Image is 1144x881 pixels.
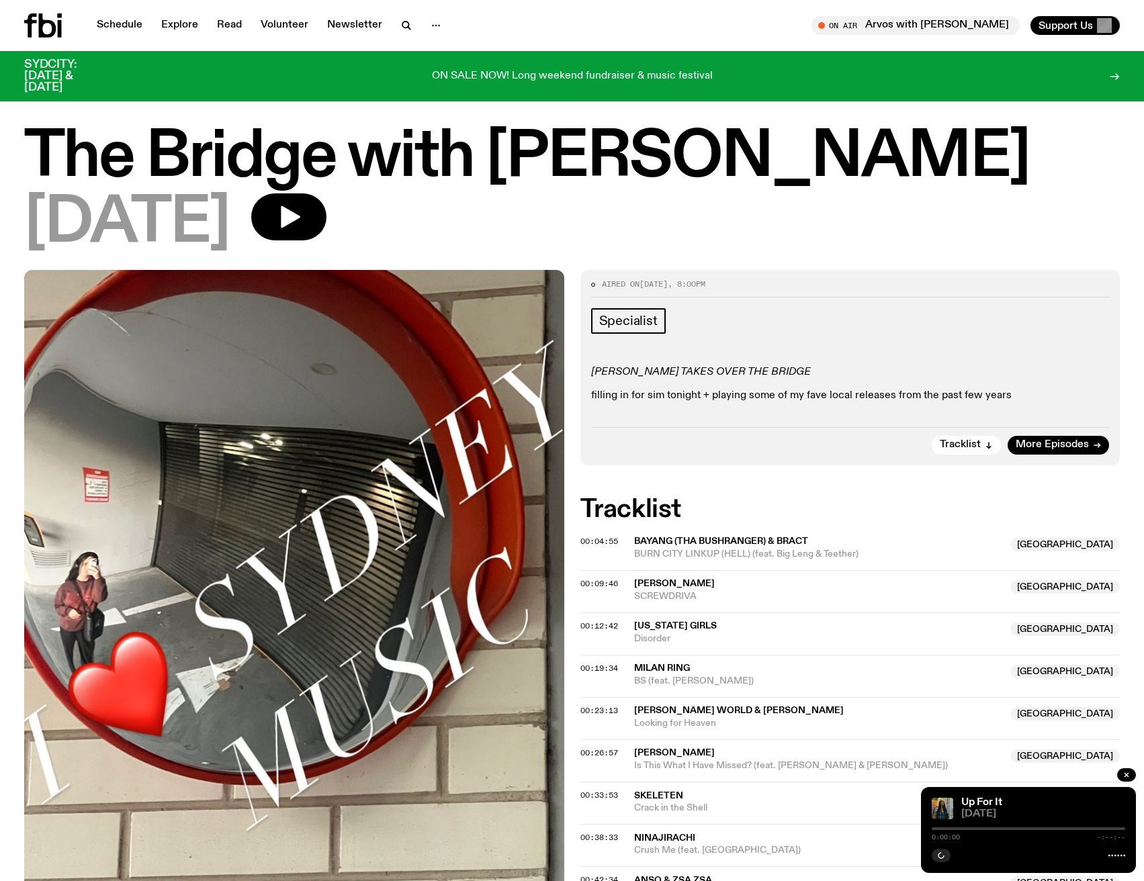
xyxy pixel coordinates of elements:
span: [GEOGRAPHIC_DATA] [1010,538,1120,551]
span: [PERSON_NAME] [634,579,715,588]
button: 00:23:13 [580,707,618,714]
span: Support Us [1039,19,1093,32]
span: Disorder [634,633,1003,645]
span: BS (feat. [PERSON_NAME]) [634,675,1003,688]
span: Tracklist [940,440,981,450]
span: Aired on [602,279,640,289]
button: Support Us [1030,16,1120,35]
em: [PERSON_NAME] TAKES OVER THE BRIDGE [591,367,811,377]
span: BURN CITY LINKUP (HELL) (feat. Big Leng & Teether) [634,548,1003,561]
span: Ninajirachi [634,833,695,843]
span: Specialist [599,314,658,328]
a: Read [209,16,250,35]
a: Schedule [89,16,150,35]
span: [GEOGRAPHIC_DATA] [1010,622,1120,636]
img: Ify - a Brown Skin girl with black braided twists, looking up to the side with her tongue stickin... [932,798,953,819]
a: More Episodes [1008,436,1109,455]
span: SCREWDRIVA [634,590,1003,603]
button: 00:26:57 [580,749,618,757]
a: Specialist [591,308,666,334]
span: Crush Me (feat. [GEOGRAPHIC_DATA]) [634,844,1003,857]
span: [GEOGRAPHIC_DATA] [1010,749,1120,763]
span: [GEOGRAPHIC_DATA] [1010,580,1120,594]
span: 00:23:13 [580,705,618,716]
button: 00:09:46 [580,580,618,588]
a: Explore [153,16,206,35]
span: 00:26:57 [580,747,618,758]
p: ON SALE NOW! Long weekend fundraiser & music festival [432,71,713,83]
button: 00:04:55 [580,538,618,545]
button: 00:33:53 [580,792,618,799]
span: BAYANG (tha Bushranger) & BRACT [634,537,808,546]
span: 00:12:42 [580,620,618,631]
span: Skeleten [634,791,683,800]
span: Is This What I Have Missed? (feat. [PERSON_NAME] & [PERSON_NAME]) [634,759,1003,772]
span: [GEOGRAPHIC_DATA] [1010,665,1120,678]
h3: SYDCITY: [DATE] & [DATE] [24,59,110,93]
span: More Episodes [1016,440,1089,450]
p: filling in for sim tonight + playing some of my fave local releases from the past few years [591,389,1110,402]
span: [GEOGRAPHIC_DATA] [1010,707,1120,721]
span: 00:09:46 [580,578,618,589]
span: [PERSON_NAME] [634,748,715,757]
span: [DATE] [24,193,230,254]
span: 00:33:53 [580,790,618,800]
span: Milan Ring [634,663,690,673]
a: Up For It [961,797,1002,808]
span: 00:04:55 [580,536,618,547]
span: , 8:00pm [668,279,705,289]
h2: Tracklist [580,498,1120,522]
span: Crack in the Shell [634,802,1003,815]
button: Tracklist [932,436,1001,455]
span: [DATE] [961,809,1125,819]
span: -:--:-- [1097,834,1125,841]
a: Volunteer [253,16,316,35]
button: 00:12:42 [580,622,618,630]
span: Looking for Heaven [634,717,1003,730]
button: 00:19:34 [580,665,618,672]
span: [PERSON_NAME] World & [PERSON_NAME] [634,706,844,715]
button: 00:38:33 [580,834,618,841]
button: On AirArvos with [PERSON_NAME] [811,16,1020,35]
span: [US_STATE] Girls [634,621,717,631]
h1: The Bridge with [PERSON_NAME] [24,128,1120,188]
span: [DATE] [640,279,668,289]
span: 0:00:00 [932,834,960,841]
span: 00:38:33 [580,832,618,843]
a: Newsletter [319,16,390,35]
span: 00:19:34 [580,663,618,674]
